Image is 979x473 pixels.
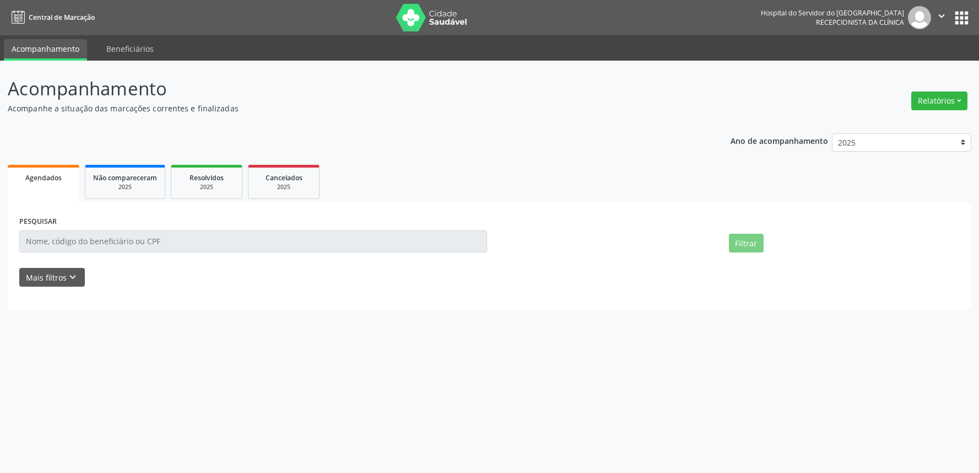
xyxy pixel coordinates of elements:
span: Central de Marcação [29,13,95,22]
button: Mais filtroskeyboard_arrow_down [19,268,85,287]
div: 2025 [179,183,234,191]
div: 2025 [256,183,311,191]
span: Recepcionista da clínica [816,18,904,27]
button: Filtrar [729,234,764,252]
button:  [931,6,952,29]
button: Relatórios [911,92,967,110]
span: Agendados [25,173,62,182]
label: PESQUISAR [19,213,57,230]
i: keyboard_arrow_down [67,271,79,283]
p: Acompanhe a situação das marcações correntes e finalizadas [8,103,682,114]
button: apps [952,8,971,28]
a: Central de Marcação [8,8,95,26]
p: Acompanhamento [8,75,682,103]
div: 2025 [93,183,157,191]
img: img [908,6,931,29]
input: Nome, código do beneficiário ou CPF [19,230,487,252]
i:  [935,10,948,22]
a: Acompanhamento [4,39,87,61]
a: Beneficiários [99,39,161,58]
span: Cancelados [266,173,302,182]
p: Ano de acompanhamento [731,133,828,147]
span: Resolvidos [190,173,224,182]
span: Não compareceram [93,173,157,182]
div: Hospital do Servidor do [GEOGRAPHIC_DATA] [761,8,904,18]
